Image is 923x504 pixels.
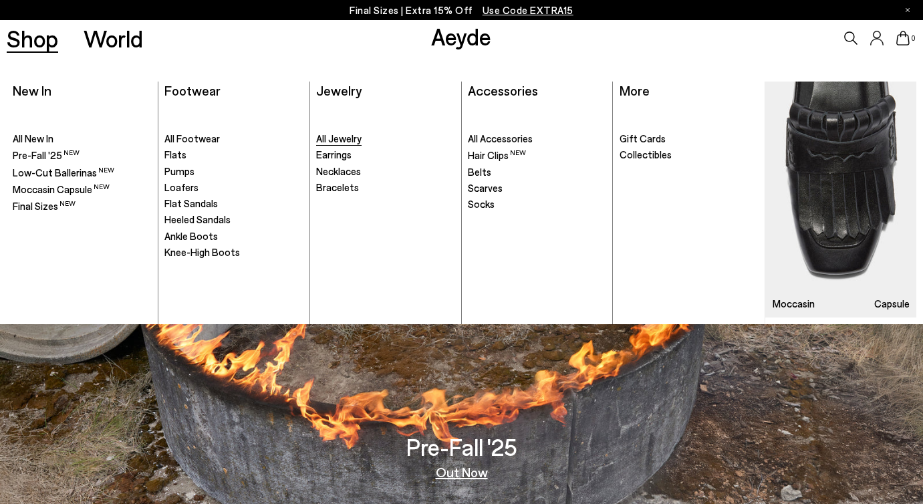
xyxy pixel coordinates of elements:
a: Scarves [468,182,606,195]
a: More [620,82,650,98]
a: Collectibles [620,148,759,162]
a: Jewelry [316,82,362,98]
span: Knee-High Boots [164,246,240,258]
h3: Pre-Fall '25 [406,435,517,459]
a: All Jewelry [316,132,454,146]
span: Flats [164,148,186,160]
span: Flat Sandals [164,197,218,209]
span: Earrings [316,148,352,160]
a: Loafers [164,181,303,195]
a: Knee-High Boots [164,246,303,259]
span: Scarves [468,182,503,194]
a: Aeyde [431,22,491,50]
a: Earrings [316,148,454,162]
a: Ankle Boots [164,230,303,243]
span: Heeled Sandals [164,213,231,225]
h3: Moccasin [773,299,815,309]
a: Shop [7,27,58,50]
span: Navigate to /collections/ss25-final-sizes [483,4,573,16]
a: Final Sizes [13,199,151,213]
span: Pumps [164,165,194,177]
a: Socks [468,198,606,211]
span: Necklaces [316,165,361,177]
a: New In [13,82,51,98]
a: Pumps [164,165,303,178]
span: Pre-Fall '25 [13,149,80,161]
span: Low-Cut Ballerinas [13,166,114,178]
a: Flats [164,148,303,162]
span: Belts [468,166,491,178]
a: Moccasin Capsule [13,182,151,197]
a: Bracelets [316,181,454,195]
a: Pre-Fall '25 [13,148,151,162]
a: Moccasin Capsule [765,82,916,318]
a: World [84,27,143,50]
a: 0 [896,31,910,45]
a: Hair Clips [468,148,606,162]
a: Accessories [468,82,538,98]
span: Final Sizes [13,200,76,212]
a: All Accessories [468,132,606,146]
span: Loafers [164,181,199,193]
p: Final Sizes | Extra 15% Off [350,2,573,19]
a: Belts [468,166,606,179]
a: Heeled Sandals [164,213,303,227]
span: 0 [910,35,916,42]
span: Socks [468,198,495,210]
span: All New In [13,132,53,144]
a: All Footwear [164,132,303,146]
a: Gift Cards [620,132,759,146]
span: Ankle Boots [164,230,218,242]
span: Hair Clips [468,149,526,161]
a: Footwear [164,82,221,98]
span: All Footwear [164,132,220,144]
a: Low-Cut Ballerinas [13,166,151,180]
span: Moccasin Capsule [13,183,110,195]
span: All Accessories [468,132,533,144]
a: All New In [13,132,151,146]
a: Out Now [436,465,488,479]
a: Necklaces [316,165,454,178]
span: All Jewelry [316,132,362,144]
h3: Capsule [874,299,910,309]
span: Bracelets [316,181,359,193]
span: Collectibles [620,148,672,160]
a: Flat Sandals [164,197,303,211]
img: Mobile_e6eede4d-78b8-4bd1-ae2a-4197e375e133_900x.jpg [765,82,916,318]
span: Gift Cards [620,132,666,144]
